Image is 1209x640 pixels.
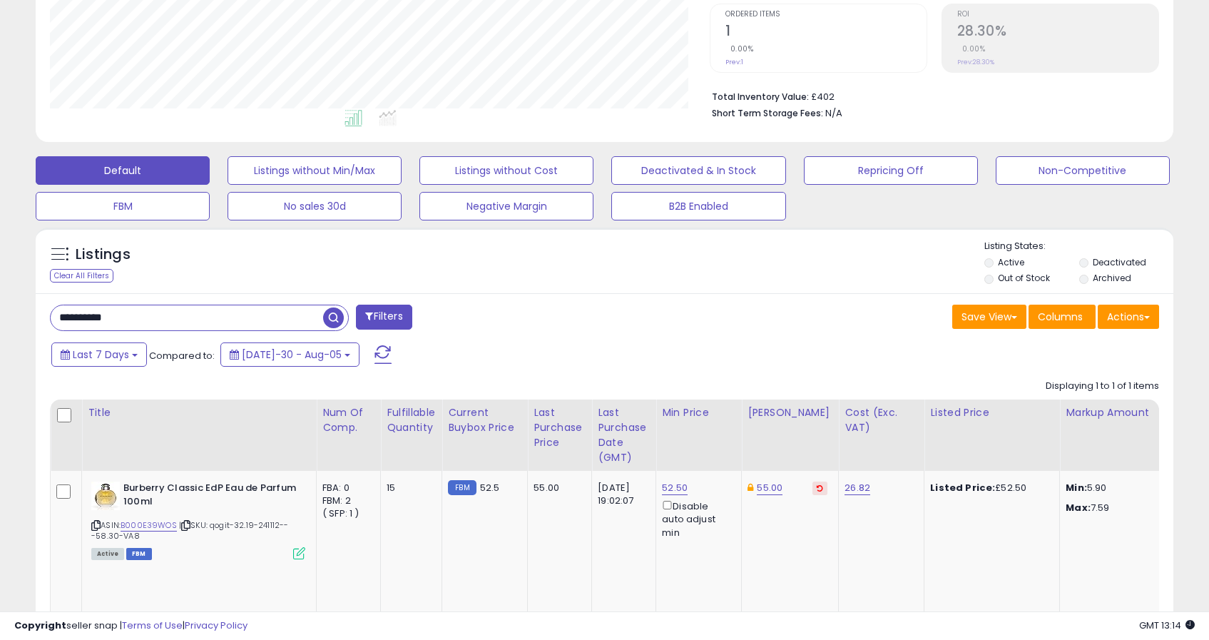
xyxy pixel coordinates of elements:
div: Fulfillable Quantity [387,405,436,435]
p: 5.90 [1066,482,1184,494]
h2: 1 [725,23,927,42]
span: FBM [126,548,152,560]
button: Non-Competitive [996,156,1170,185]
div: Num of Comp. [322,405,374,435]
a: 55.00 [757,481,782,495]
div: seller snap | | [14,619,248,633]
p: Listing States: [984,240,1173,253]
span: 2025-08-13 13:14 GMT [1139,619,1195,632]
div: Min Price [662,405,735,420]
div: Current Buybox Price [448,405,521,435]
h5: Listings [76,245,131,265]
button: Listings without Min/Max [228,156,402,185]
p: 7.59 [1066,502,1184,514]
div: ( SFP: 1 ) [322,507,369,520]
span: [DATE]-30 - Aug-05 [242,347,342,362]
div: Clear All Filters [50,269,113,283]
span: ROI [957,11,1158,19]
strong: Max: [1066,501,1091,514]
small: Prev: 28.30% [957,58,994,66]
a: B000E39WOS [121,519,177,532]
strong: Copyright [14,619,66,632]
b: Total Inventory Value: [712,91,809,103]
div: FBA: 0 [322,482,369,494]
button: B2B Enabled [611,192,785,220]
button: Save View [952,305,1026,329]
span: N/A [825,106,842,120]
label: Out of Stock [998,272,1050,284]
div: Disable auto adjust min [662,498,730,539]
div: Last Purchase Date (GMT) [598,405,650,465]
div: Listed Price [930,405,1054,420]
a: 52.50 [662,481,688,495]
button: Actions [1098,305,1159,329]
h2: 28.30% [957,23,1158,42]
button: No sales 30d [228,192,402,220]
button: Default [36,156,210,185]
span: 52.5 [480,481,500,494]
span: Columns [1038,310,1083,324]
a: Privacy Policy [185,619,248,632]
a: 26.82 [845,481,870,495]
button: Filters [356,305,412,330]
span: Last 7 Days [73,347,129,362]
div: 55.00 [534,482,581,494]
div: ASIN: [91,482,305,558]
li: £402 [712,87,1148,104]
button: Last 7 Days [51,342,147,367]
div: FBM: 2 [322,494,369,507]
small: FBM [448,480,476,495]
div: 15 [387,482,431,494]
span: Compared to: [149,349,215,362]
small: 0.00% [957,44,986,54]
span: All listings currently available for purchase on Amazon [91,548,124,560]
label: Deactivated [1093,256,1146,268]
div: £52.50 [930,482,1049,494]
button: Repricing Off [804,156,978,185]
button: [DATE]-30 - Aug-05 [220,342,359,367]
label: Active [998,256,1024,268]
a: Terms of Use [122,619,183,632]
label: Archived [1093,272,1131,284]
div: Last Purchase Price [534,405,586,450]
b: Listed Price: [930,481,995,494]
button: Columns [1029,305,1096,329]
button: Negative Margin [419,192,593,220]
b: Short Term Storage Fees: [712,107,823,119]
div: [PERSON_NAME] [748,405,832,420]
small: Prev: 1 [725,58,743,66]
div: Displaying 1 to 1 of 1 items [1046,380,1159,393]
b: Burberry Classic EdP Eau de Parfum 100ml [123,482,297,512]
img: 41cJNptQNZL._SL40_.jpg [91,482,120,510]
button: Deactivated & In Stock [611,156,785,185]
div: Cost (Exc. VAT) [845,405,918,435]
small: 0.00% [725,44,754,54]
span: | SKU: qogit-32.19-241112---58.30-VA8 [91,519,289,541]
div: Markup Amount [1066,405,1189,420]
span: Ordered Items [725,11,927,19]
div: Title [88,405,310,420]
strong: Min: [1066,481,1087,494]
div: [DATE] 19:02:07 [598,482,645,507]
button: FBM [36,192,210,220]
button: Listings without Cost [419,156,593,185]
